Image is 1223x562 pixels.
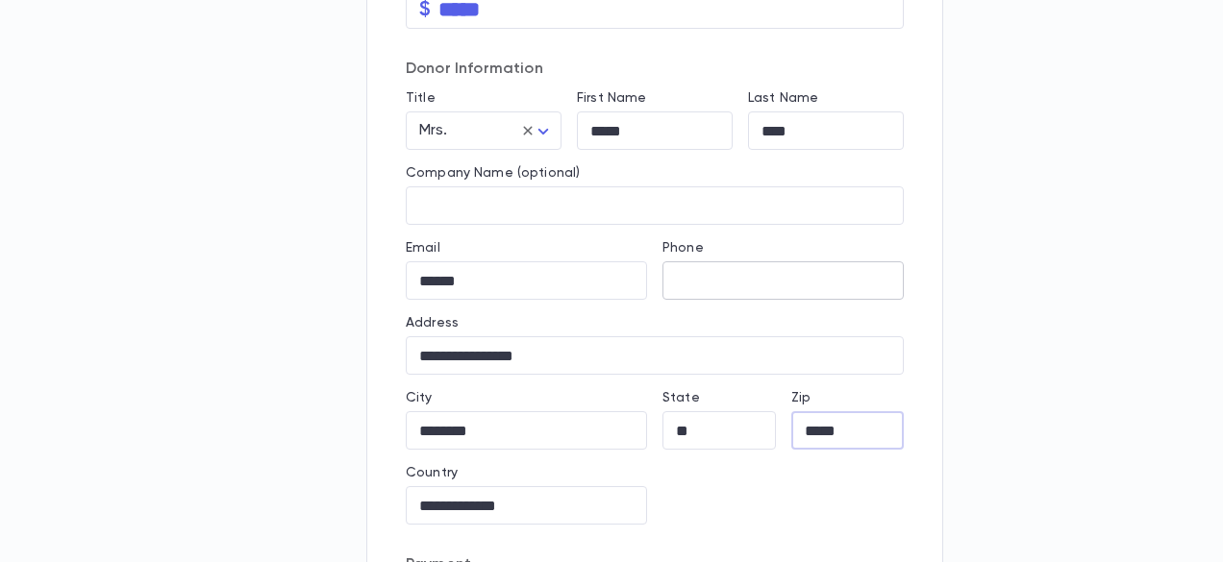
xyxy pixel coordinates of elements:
p: Donor Information [406,60,904,79]
label: Country [406,465,458,480]
label: Title [406,90,436,106]
label: Address [406,315,459,330]
div: Mrs. [406,112,562,150]
label: State [662,390,700,405]
label: Last Name [748,90,818,106]
label: City [406,390,433,405]
label: Company Name (optional) [406,165,580,181]
label: Phone [662,240,704,256]
span: Mrs. [419,123,448,138]
label: First Name [577,90,646,106]
label: Email [406,240,440,256]
label: Zip [791,390,811,405]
